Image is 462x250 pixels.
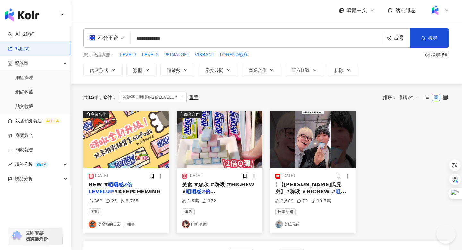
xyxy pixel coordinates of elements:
span: 官方帳號 [292,67,310,73]
span: LEVEL7 [120,52,137,58]
button: 排除 [328,64,358,76]
div: 1.5萬 [182,198,199,204]
span: 遊戲 [89,208,101,215]
img: logo [5,8,39,21]
a: 網紅管理 [15,75,33,81]
span: 遊戲 [182,208,195,215]
button: LEVEL5 [142,51,159,58]
button: VIBRANT [194,51,215,58]
div: 172 [202,198,216,204]
button: 發文時間 [199,64,238,76]
mark: 咀嚼感2倍LEVELUP [182,189,216,202]
div: [DATE] [282,173,295,179]
a: chrome extension立即安裝 瀏覽器外掛 [8,227,62,245]
span: 15 [88,95,94,100]
div: 排序： [383,92,423,103]
img: post-image [177,111,262,168]
button: 商業合作 [242,64,281,76]
button: 內容形式 [83,64,123,76]
span: appstore [89,35,95,41]
span: environment [387,36,392,40]
button: 類型 [126,64,157,76]
img: KOL Avatar [182,220,190,228]
div: 25 [106,198,117,204]
span: 內容形式 [90,68,108,73]
span: ╏【[PERSON_NAME]氏兄弟】#嗨啾 #HICHEW # [275,182,341,195]
span: 立即安裝 瀏覽器外掛 [26,230,48,242]
iframe: Help Scout Beacon - Open [436,224,456,244]
span: 追蹤數 [167,68,181,73]
mark: 咀嚼感2倍LEVELUP [89,182,132,195]
span: 繁體中文 [346,7,367,14]
span: 關聯性 [400,92,419,103]
img: Kolr%20app%20icon%20%281%29.png [429,4,441,16]
span: question-circle [425,53,430,57]
span: rise [8,162,12,167]
img: post-image [83,111,169,168]
img: chrome extension [10,231,23,241]
div: 商業合作 [184,111,200,118]
div: 不分平台 [89,33,118,43]
div: 搜尋指引 [431,52,449,58]
div: 8,765 [120,198,139,204]
span: 競品分析 [15,172,33,186]
div: [DATE] [95,173,108,179]
a: KOL AvatarFY吃東西 [182,220,257,228]
a: searchAI 找網紅 [8,31,35,38]
img: KOL Avatar [275,220,283,228]
button: LOGEND戰隊 [219,51,248,58]
button: 商業合作 [177,111,262,168]
span: LEVEL5 [142,52,159,58]
a: 貼文收藏 [15,103,33,110]
button: 搜尋 [410,28,449,48]
span: PRIMALOFT [164,52,190,58]
img: KOL Avatar [89,220,96,228]
button: PRIMALOFT [164,51,190,58]
span: 發文時間 [206,68,224,73]
a: 洞察報告 [8,147,33,153]
button: 追蹤數 [160,64,195,76]
span: #KEEPCHEWING [114,189,161,195]
span: VIBRANT [195,52,214,58]
span: 美食 #森永 #嗨啾 #HICHEW # [182,182,254,195]
a: KOL Avatar黃氏兄弟 [275,220,351,228]
span: 類型 [133,68,142,73]
div: 72 [297,198,308,204]
span: 商業合作 [249,68,267,73]
div: 13.7萬 [311,198,331,204]
span: 趨勢分析 [15,157,49,172]
span: 條件 ： [98,95,116,100]
button: 商業合作 [83,111,169,168]
span: LOGEND戰隊 [220,52,248,58]
div: 363 [89,198,103,204]
a: 效益預測報告ALPHA [8,118,61,124]
div: BETA [34,161,49,168]
span: 排除 [335,68,344,73]
div: 台灣 [394,35,410,40]
a: KOL Avatar耍廢貓的日常 ｜ 插畫 [89,220,164,228]
span: 關鍵字：咀嚼感2倍LEVELUP [119,92,187,103]
a: 網紅收藏 [15,89,33,95]
span: 您可能感興趣： [83,52,115,58]
button: LEVEL7 [120,51,137,58]
div: [DATE] [188,173,201,179]
div: 共 筆 [83,95,98,100]
div: 重置 [189,95,198,100]
span: 搜尋 [428,35,437,40]
button: 官方帳號 [285,64,324,76]
span: 日常話題 [275,208,296,215]
span: HEW # [89,182,108,188]
a: 找貼文 [8,46,29,52]
div: 3,609 [275,198,294,204]
img: post-image [270,111,356,168]
span: 活動訊息 [395,7,416,13]
div: 商業合作 [91,111,106,118]
span: 資源庫 [15,56,28,70]
a: 商案媒合 [8,132,33,139]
